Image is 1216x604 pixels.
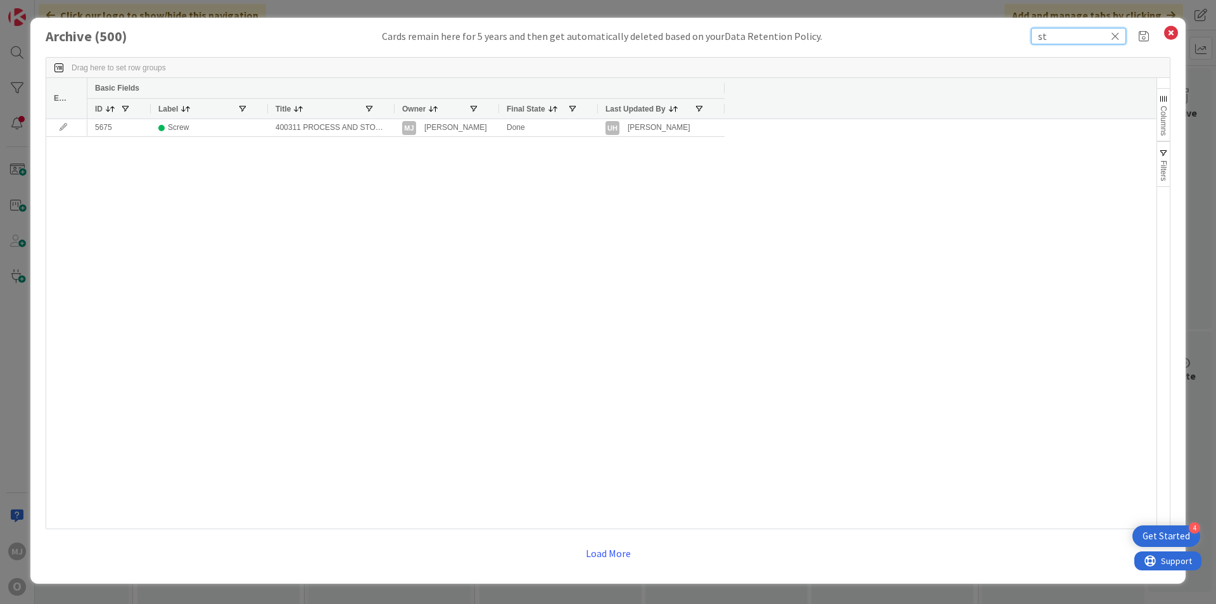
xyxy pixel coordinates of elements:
div: Cards remain here for 5 years and then get automatically deleted based on your . [382,29,822,44]
div: uh [605,121,619,135]
div: 400311 PROCESS AND STORAGE CSC-049139 **PULLED BACK BY [PERSON_NAME]** [268,119,395,136]
span: Label [158,105,178,113]
div: [PERSON_NAME] [628,120,690,136]
span: Basic Fields [95,84,139,93]
button: Load More [578,542,639,565]
div: MJ [402,121,416,135]
span: Columns [1159,106,1168,136]
span: Last Updated By [605,105,666,113]
span: Support [27,2,58,17]
span: ID [95,105,103,113]
div: Open Get Started checklist, remaining modules: 4 [1132,525,1200,547]
div: [PERSON_NAME] [424,120,487,136]
div: Screw [168,120,189,136]
span: Data Retention Policy [725,30,820,42]
div: Row Groups [72,63,166,72]
h1: Archive ( 500 ) [46,29,172,44]
span: Drag here to set row groups [72,63,166,72]
div: 5675 [87,119,151,136]
div: 4 [1189,522,1200,534]
input: Quick Filter... [1031,28,1126,44]
div: Get Started [1143,530,1190,543]
div: Done [499,119,598,136]
span: Owner [402,105,426,113]
span: Final State [507,105,545,113]
span: Title [275,105,291,113]
span: Filters [1159,160,1168,181]
span: Edit [54,94,67,103]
